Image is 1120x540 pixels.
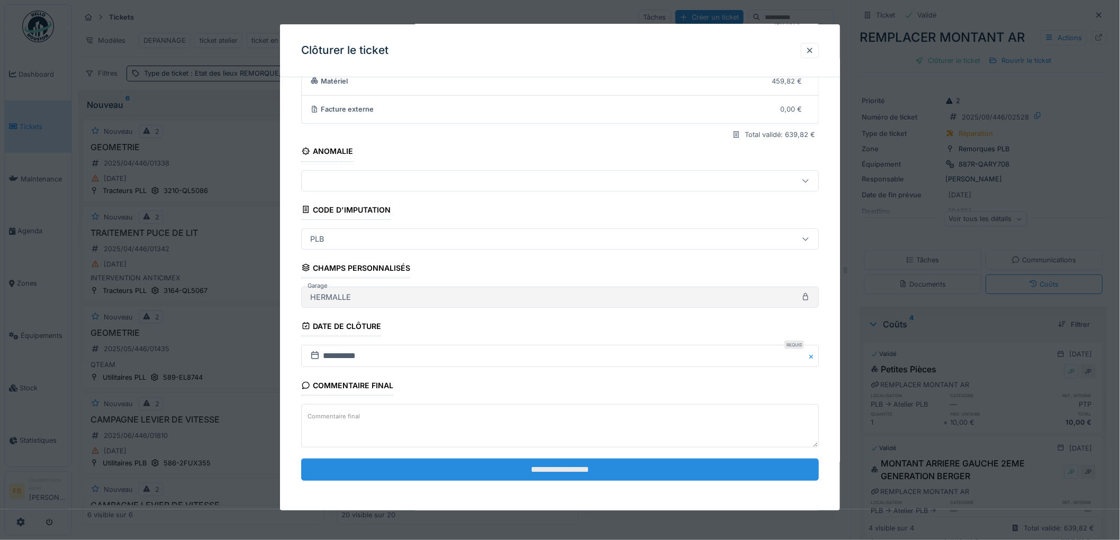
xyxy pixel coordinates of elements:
label: Garage [305,281,330,290]
div: HERMALLE [306,291,355,303]
div: Date de clôture [301,318,381,336]
div: Facture externe [310,104,772,114]
summary: Matériel459,82 € [306,71,814,91]
summary: Facture externe0,00 € [306,99,814,119]
label: Commentaire final [305,410,362,423]
div: Code d'imputation [301,202,391,220]
div: Requis [784,341,804,349]
div: Commentaire final [301,378,393,396]
div: Champs personnalisés [301,260,410,278]
div: Matériel [310,76,764,86]
div: PLB [306,233,328,245]
div: 0,00 € [780,104,802,114]
h3: Clôturer le ticket [301,44,389,57]
button: Close [807,345,819,367]
div: Total validé: 639,82 € [745,130,815,140]
div: Anomalie [301,143,353,161]
div: 459,82 € [772,76,802,86]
